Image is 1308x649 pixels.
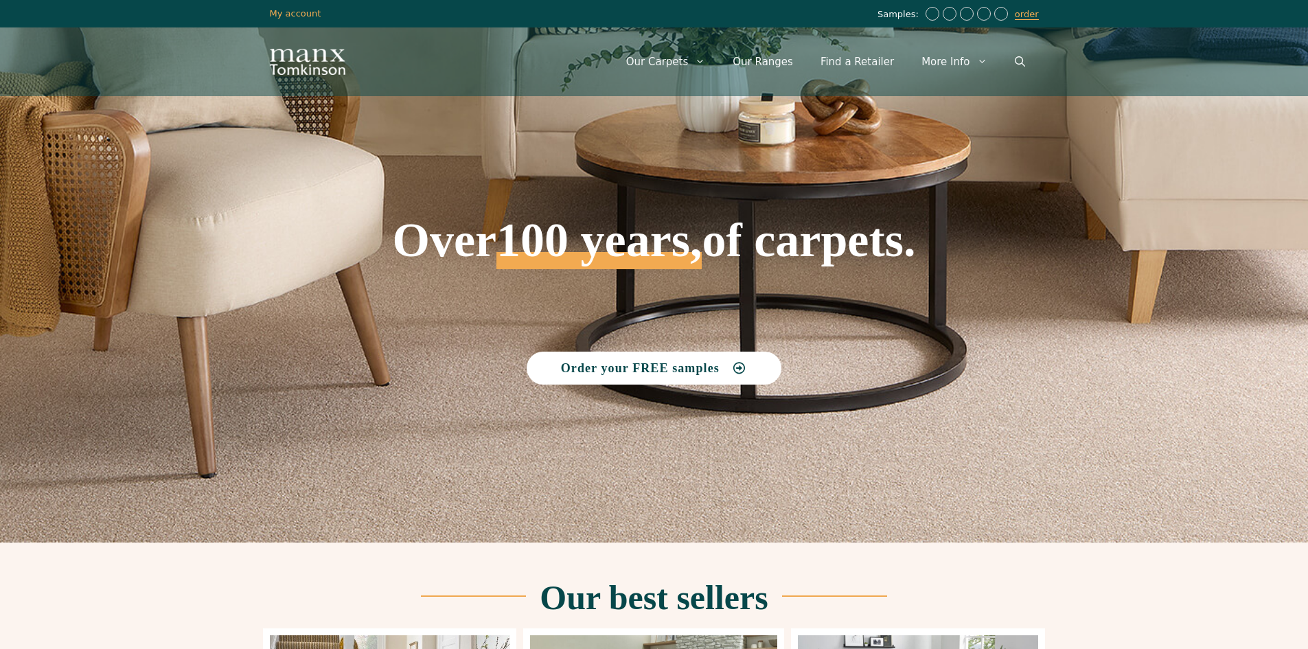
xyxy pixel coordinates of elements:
nav: Primary [612,41,1039,82]
a: Our Carpets [612,41,720,82]
img: Manx Tomkinson [270,49,345,75]
a: My account [270,8,321,19]
a: More Info [908,41,1000,82]
a: Our Ranges [719,41,807,82]
a: Open Search Bar [1001,41,1039,82]
span: Order your FREE samples [561,362,720,374]
span: Samples: [877,9,922,21]
a: Order your FREE samples [527,352,782,385]
a: order [1015,9,1039,20]
span: 100 years, [496,228,702,269]
a: Find a Retailer [807,41,908,82]
h2: Our best sellers [540,580,768,615]
h1: Over of carpets. [270,117,1039,269]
